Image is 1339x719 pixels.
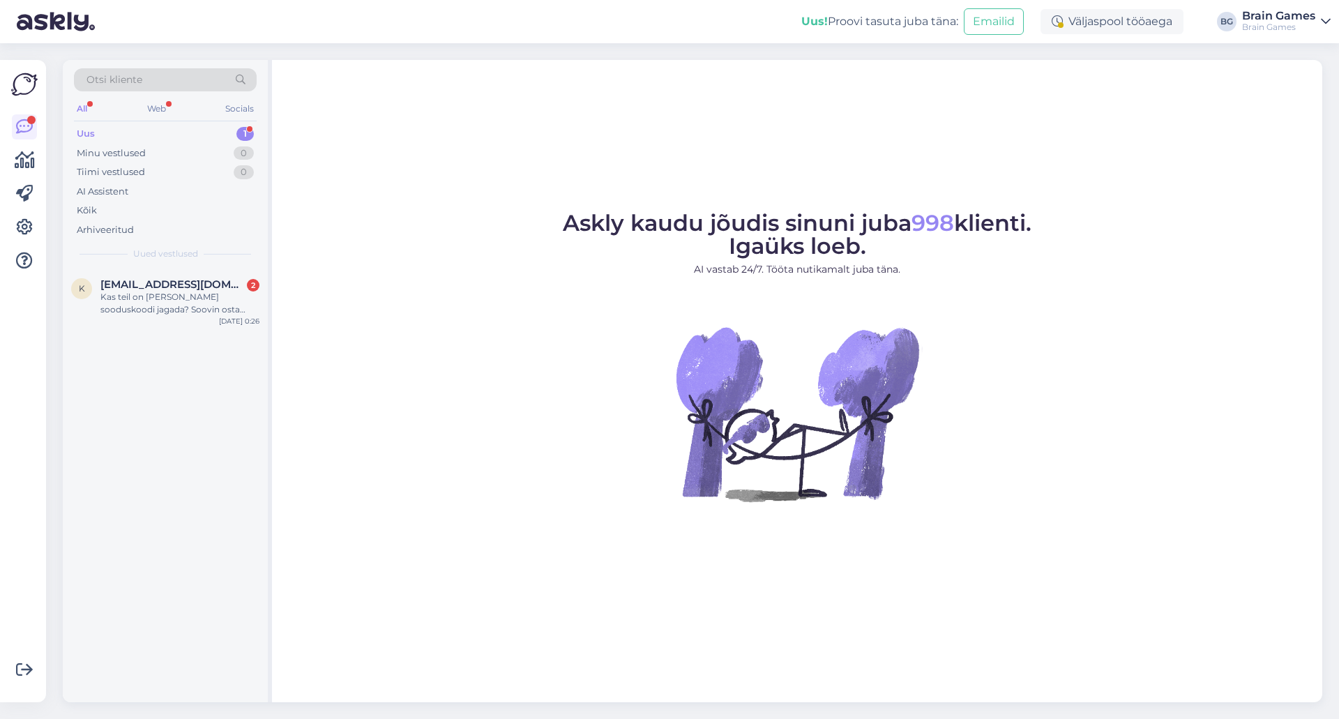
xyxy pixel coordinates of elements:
[77,146,146,160] div: Minu vestlused
[86,73,142,87] span: Otsi kliente
[1041,9,1183,34] div: Väljaspool tööaega
[11,71,38,98] img: Askly Logo
[1242,22,1315,33] div: Brain Games
[77,165,145,179] div: Tiimi vestlused
[236,127,254,141] div: 1
[77,185,128,199] div: AI Assistent
[234,146,254,160] div: 0
[964,8,1024,35] button: Emailid
[563,209,1031,259] span: Askly kaudu jõudis sinuni juba klienti. Igaüks loeb.
[1242,10,1331,33] a: Brain GamesBrain Games
[1242,10,1315,22] div: Brain Games
[133,248,198,260] span: Uued vestlused
[801,15,828,28] b: Uus!
[672,288,923,539] img: No Chat active
[563,262,1031,277] p: AI vastab 24/7. Tööta nutikamalt juba täna.
[77,204,97,218] div: Kõik
[74,100,90,118] div: All
[247,279,259,292] div: 2
[77,127,95,141] div: Uus
[100,278,245,291] span: kristelviir@gmail.com
[222,100,257,118] div: Socials
[144,100,169,118] div: Web
[1217,12,1236,31] div: BG
[79,283,85,294] span: k
[219,316,259,326] div: [DATE] 0:26
[801,13,958,30] div: Proovi tasuta juba täna:
[911,209,954,236] span: 998
[77,223,134,237] div: Arhiveeritud
[100,291,259,316] div: Kas teil on [PERSON_NAME] sooduskoodi jagada? Soovin osta wyrmspan lauamängu. Või [PERSON_NAME] m...
[234,165,254,179] div: 0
